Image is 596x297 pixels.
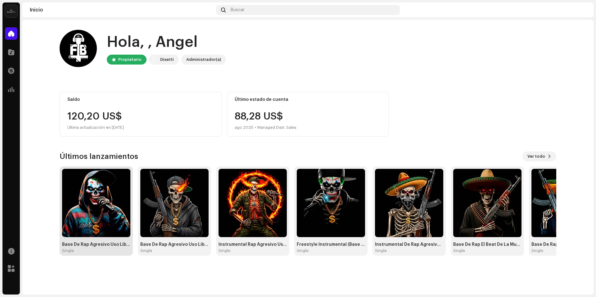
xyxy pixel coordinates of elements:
div: Managed Distr. Sales [257,124,296,131]
img: 97f85266-fdd4-4f11-b06c-753bb5f74d9f [375,169,443,237]
div: Base De Rap El Beat De La Muerto [453,242,521,247]
div: Single [297,248,309,253]
div: Instrumental Rap Agresivo Uso Libre [219,242,287,247]
button: Ver todo [522,151,556,161]
div: Single [375,248,387,253]
img: 110c4167-26f2-4aff-a941-8cf0f28e1bcf [453,169,521,237]
div: Single [219,248,230,253]
div: Single [453,248,465,253]
div: Instrumental De Rap Agresivo (Freestyle Narco) [375,242,443,247]
div: Última actualización en [DATE] [67,124,214,131]
div: Single [140,248,152,253]
div: Base De Rap Agresivo Uso Libre (Instrumental Agresivo Uso Libre) [62,242,130,247]
div: Single [531,248,543,253]
div: Disetti [160,56,174,63]
div: Saldo [67,97,214,102]
div: Single [62,248,74,253]
h3: Últimos lanzamientos [60,151,138,161]
div: ago 2025 [235,124,253,131]
div: Propietario [118,56,142,63]
img: 4f33a98b-dfaa-4abd-818f-dcffec3162ec [219,169,287,237]
re-o-card-value: Saldo [60,92,222,137]
img: 02a7c2d3-3c89-4098-b12f-2ff2945c95ee [150,56,158,63]
div: Base De Rap Agresivo Uso Libre [140,242,209,247]
img: 02a7c2d3-3c89-4098-b12f-2ff2945c95ee [5,5,17,17]
span: Buscar [231,7,245,12]
span: Ver todo [527,150,545,163]
div: Freestyle Instrumental (Base De Rap | Instrumental de Rap Agresivo) [297,242,365,247]
img: b7cac14b-994e-4f82-9b8e-86110db7c6ad [62,169,130,237]
re-o-card-value: Último estado de cuenta [227,92,389,137]
div: Inicio [30,7,214,12]
div: Hola, , Angel [107,32,226,52]
div: Administrador(a) [186,56,221,63]
img: 4eb34cc3-9985-409e-b227-ae9c3c818546 [60,30,97,67]
div: • [255,124,256,131]
div: Último estado de cuenta [235,97,382,102]
img: 4eb34cc3-9985-409e-b227-ae9c3c818546 [576,5,586,15]
img: 5b7c5f45-4a12-4020-805a-acbde53db6d5 [297,169,365,237]
img: 7e6a1846-0538-4673-b7cd-acf086eb7ef2 [140,169,209,237]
